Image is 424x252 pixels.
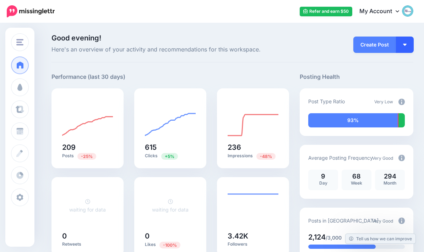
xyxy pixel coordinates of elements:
[351,180,362,186] span: Week
[374,99,393,104] span: Very Low
[228,144,278,151] h5: 236
[312,173,335,180] p: 9
[228,232,278,240] h5: 3.42K
[16,39,23,45] img: menu.png
[398,99,405,105] img: info-circle-grey.png
[145,241,196,248] p: Likes
[345,173,368,180] p: 68
[51,72,125,81] h5: Performance (last 30 days)
[51,34,101,42] span: Good evening!
[51,45,289,54] span: Here's an overview of your activity and recommendations for this workspace.
[62,153,113,159] p: Posts
[62,144,113,151] h5: 209
[228,153,278,159] p: Impressions
[308,233,326,241] span: 2,124
[308,217,379,225] p: Posts in [GEOGRAPHIC_DATA]
[403,44,407,46] img: arrow-down-white.png
[398,113,405,127] div: 7% of your posts in the last 30 days were manually created (i.e. were not from Drip Campaigns or ...
[228,241,278,247] p: Followers
[308,245,376,249] div: 70% of your posts in the last 30 days have been from Drip Campaigns
[161,153,178,160] span: Previous period: 587
[372,218,393,224] span: Very Good
[77,153,96,160] span: Previous period: 278
[62,241,113,247] p: Retweets
[62,232,113,240] h5: 0
[398,218,405,224] img: info-circle-grey.png
[308,97,345,105] p: Post Type Ratio
[256,153,276,160] span: Previous period: 457
[145,153,196,159] p: Clicks
[300,72,413,81] h5: Posting Health
[353,37,396,53] a: Create Post
[398,113,398,127] div: 1% of your posts in the last 30 days have been from Curated content
[384,180,396,186] span: Month
[319,180,327,186] span: Day
[159,242,180,248] span: Previous period: 2
[379,173,401,180] p: 294
[300,7,352,16] a: Refer and earn $50
[308,154,373,162] p: Average Posting Frequency
[346,234,415,243] a: Tell us how we can improve
[145,232,196,240] h5: 0
[69,198,106,213] a: waiting for data
[7,5,55,17] img: Missinglettr
[398,155,405,161] img: info-circle-grey.png
[145,144,196,151] h5: 615
[152,198,189,213] a: waiting for data
[326,235,342,241] span: /3,000
[352,3,413,20] a: My Account
[372,155,393,161] span: Very Good
[308,113,397,127] div: 93% of your posts in the last 30 days have been from Drip Campaigns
